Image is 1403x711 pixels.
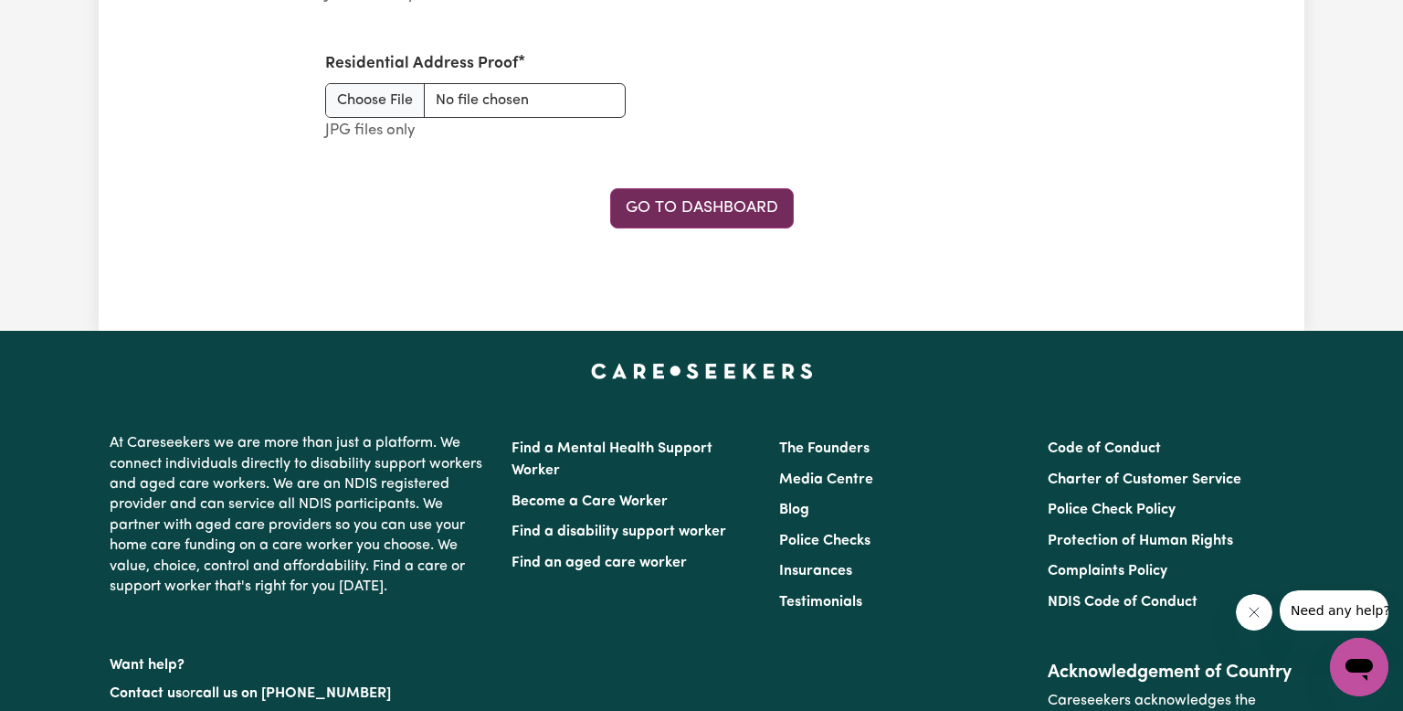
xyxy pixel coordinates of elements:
a: Find a disability support worker [512,525,726,539]
a: Complaints Policy [1048,564,1167,578]
a: Go to Dashboard [610,188,794,228]
a: Code of Conduct [1048,441,1161,456]
a: The Founders [779,441,870,456]
iframe: Close message [1236,594,1272,631]
a: Contact us [110,686,182,701]
a: Media Centre [779,472,873,487]
p: At Careseekers we are more than just a platform. We connect individuals directly to disability su... [110,426,490,604]
a: Police Checks [779,534,870,548]
p: or [110,676,490,711]
a: Testimonials [779,595,862,610]
h2: Acknowledgement of Country [1048,662,1293,684]
small: JPG files only [325,122,416,138]
iframe: Message from company [1280,590,1388,631]
a: Insurances [779,564,852,578]
a: Blog [779,503,809,517]
a: Careseekers home page [591,364,813,378]
a: NDIS Code of Conduct [1048,595,1197,610]
a: Find an aged care worker [512,556,687,570]
label: Residential Address Proof [325,52,518,76]
a: Police Check Policy [1048,503,1176,517]
a: Protection of Human Rights [1048,534,1233,548]
a: Find a Mental Health Support Worker [512,441,712,478]
p: Want help? [110,648,490,675]
iframe: Button to launch messaging window [1330,638,1388,696]
a: Charter of Customer Service [1048,472,1241,487]
a: Become a Care Worker [512,494,668,509]
a: call us on [PHONE_NUMBER] [195,686,391,701]
span: Need any help? [11,13,111,27]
